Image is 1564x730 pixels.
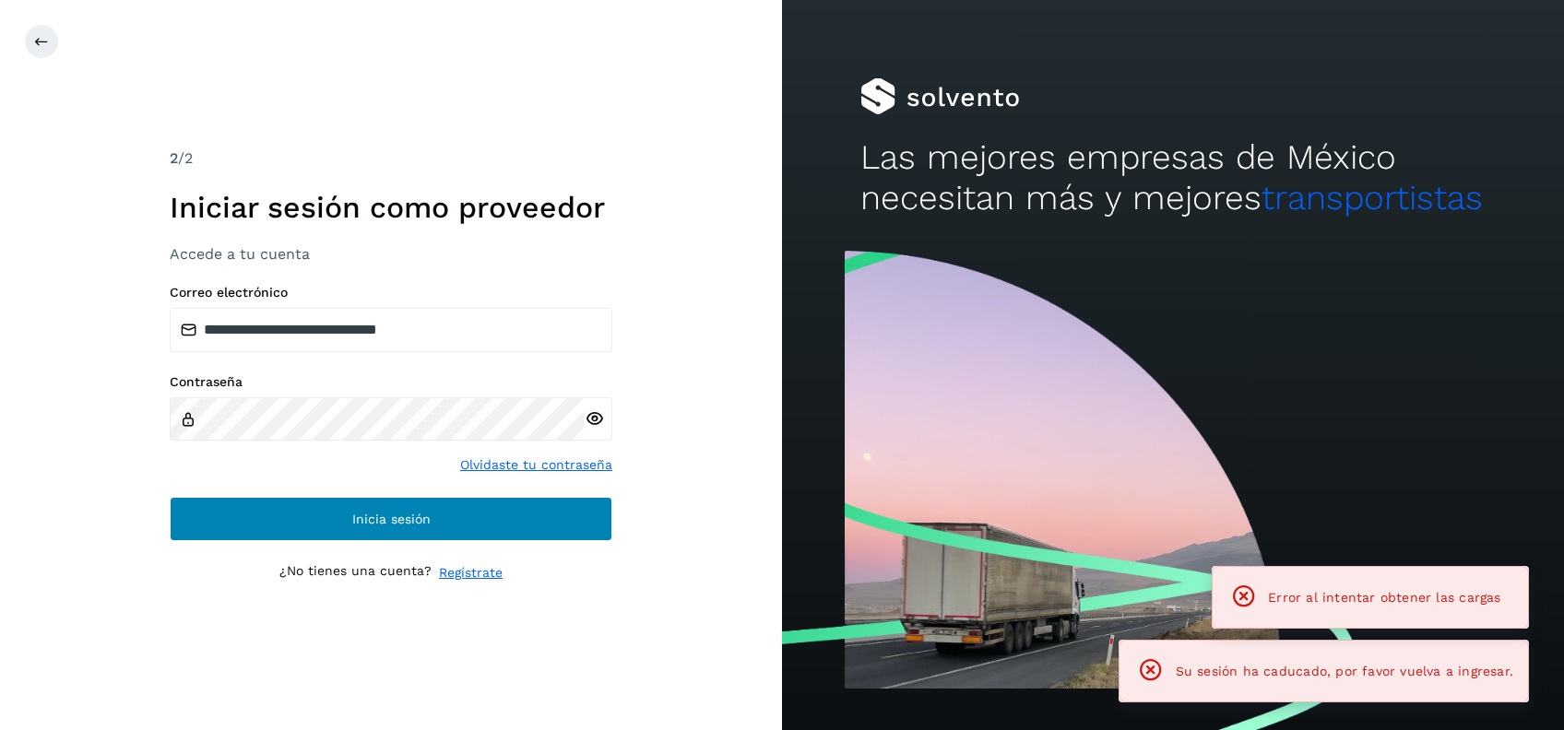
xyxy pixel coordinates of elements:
a: Regístrate [439,563,503,583]
a: Olvidaste tu contraseña [460,455,612,475]
button: Inicia sesión [170,497,612,541]
h3: Accede a tu cuenta [170,245,612,263]
label: Contraseña [170,374,612,390]
span: Inicia sesión [352,512,431,525]
span: Su sesión ha caducado, por favor vuelva a ingresar. [1176,664,1513,678]
label: Correo electrónico [170,285,612,300]
h2: Las mejores empresas de México necesitan más y mejores [860,137,1486,219]
p: ¿No tienes una cuenta? [279,563,432,583]
span: 2 [170,149,178,167]
h1: Iniciar sesión como proveedor [170,190,612,225]
span: transportistas [1262,178,1483,218]
span: Error al intentar obtener las cargas [1268,590,1500,605]
div: /2 [170,147,612,170]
